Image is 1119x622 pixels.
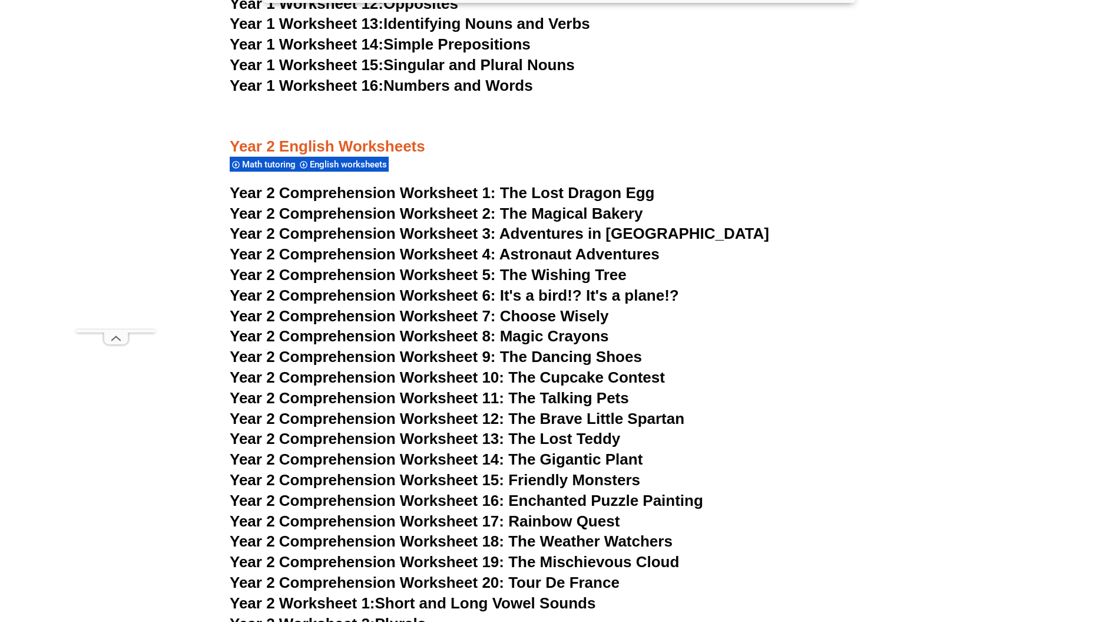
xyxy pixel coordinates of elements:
[76,31,155,330] iframe: Advertisement
[230,15,383,32] span: Year 1 Worksheet 13:
[230,245,496,263] span: Year 2 Comprehension Worksheet 4:
[230,225,496,242] span: Year 2 Comprehension Worksheet 3:
[230,512,620,530] a: Year 2 Comprehension Worksheet 17: Rainbow Quest
[230,532,673,550] a: Year 2 Comprehension Worksheet 18: The Weather Watchers
[499,245,660,263] span: Astronaut Adventures
[230,266,496,284] span: Year 2 Comprehension Worksheet 5:
[230,205,496,222] span: Year 2 Comprehension Worksheet 2:
[230,307,608,325] a: Year 2 Comprehension Worksheet 7: Choose Wisely
[500,266,627,284] span: The Wishing Tree
[230,327,609,345] a: Year 2 Comprehension Worksheet 8: Magic Crayons
[500,205,643,222] span: The Magical Bakery
[230,184,496,202] span: Year 2 Comprehension Worksheet 1:
[230,266,627,284] a: Year 2 Comprehension Worksheet 5: The Wishing Tree
[310,159,390,170] span: English worksheets
[230,97,889,157] h3: Year 2 English Worksheets
[230,450,643,468] a: Year 2 Comprehension Worksheet 14: The Gigantic Plant
[230,574,620,591] a: Year 2 Comprehension Worksheet 20: Tour De France
[230,77,533,94] a: Year 1 Worksheet 16:Numbers and Words
[230,368,665,386] a: Year 2 Comprehension Worksheet 10: The Cupcake Contest
[499,225,769,242] span: Adventures in [GEOGRAPHIC_DATA]
[230,471,640,489] a: Year 2 Comprehension Worksheet 15: Friendly Monsters
[230,35,383,53] span: Year 1 Worksheet 14:
[230,15,590,32] a: Year 1 Worksheet 13:Identifying Nouns and Verbs
[230,492,703,509] a: Year 2 Comprehension Worksheet 16: Enchanted Puzzle Painting
[230,184,654,202] a: Year 2 Comprehension Worksheet 1: The Lost Dragon Egg
[230,156,297,172] div: Math tutoring
[230,594,375,612] span: Year 2 Worksheet 1:
[230,348,642,366] a: Year 2 Comprehension Worksheet 9: The Dancing Shoes
[230,594,595,612] a: Year 2 Worksheet 1:Short and Long Vowel Sounds
[500,307,609,325] span: Choose Wisely
[230,410,684,427] a: Year 2 Comprehension Worksheet 12: The Brave Little Spartan
[230,56,575,74] a: Year 1 Worksheet 15:Singular and Plural Nouns
[230,35,531,53] a: Year 1 Worksheet 14:Simple Prepositions
[230,245,660,263] a: Year 2 Comprehension Worksheet 4: Astronaut Adventures
[230,287,679,304] a: Year 2 Comprehension Worksheet 6: It's a bird!? It's a plane!?
[297,156,389,172] div: English worksheets
[500,184,655,202] span: The Lost Dragon Egg
[230,307,496,325] span: Year 2 Comprehension Worksheet 7:
[230,56,383,74] span: Year 1 Worksheet 15:
[242,159,299,170] span: Math tutoring
[923,489,1119,622] iframe: Chat Widget
[230,430,620,447] a: Year 2 Comprehension Worksheet 13: The Lost Teddy
[230,77,383,94] span: Year 1 Worksheet 16:
[230,225,769,242] a: Year 2 Comprehension Worksheet 3: Adventures in [GEOGRAPHIC_DATA]
[230,389,629,407] a: Year 2 Comprehension Worksheet 11: The Talking Pets
[230,553,679,571] a: Year 2 Comprehension Worksheet 19: The Mischievous Cloud
[230,205,643,222] a: Year 2 Comprehension Worksheet 2: The Magical Bakery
